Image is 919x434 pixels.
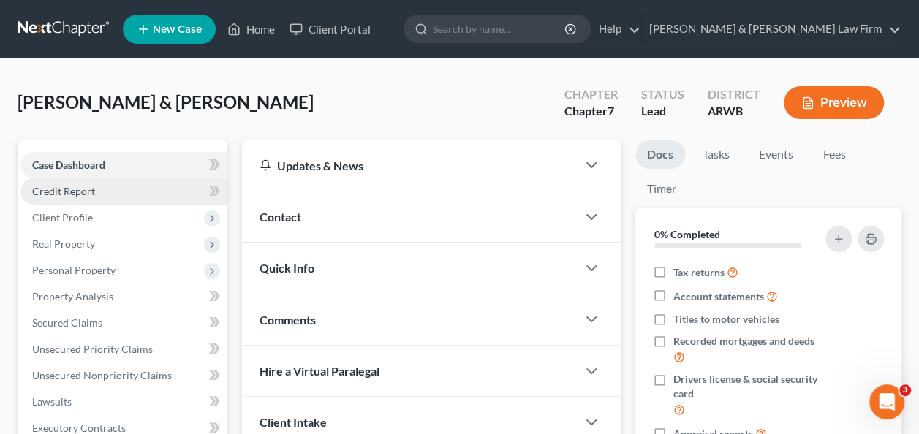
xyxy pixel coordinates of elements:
a: Help [591,16,640,42]
span: 7 [608,104,614,118]
span: Credit Report [32,185,95,197]
div: Updates & News [260,158,559,173]
span: Recorded mortgages and deeds [673,334,814,349]
span: Unsecured Nonpriority Claims [32,369,172,381]
span: Personal Property [32,264,116,276]
span: New Case [153,24,202,35]
span: Property Analysis [32,290,113,302]
a: Home [220,16,282,42]
a: Lawsuits [20,389,227,415]
a: Fees [811,140,858,169]
iframe: Intercom live chat [869,384,904,419]
span: Account statements [673,289,764,304]
a: Secured Claims [20,310,227,336]
span: [PERSON_NAME] & [PERSON_NAME] [18,91,314,113]
span: Unsecured Priority Claims [32,343,153,355]
a: Unsecured Nonpriority Claims [20,362,227,389]
div: Status [641,86,684,103]
a: Credit Report [20,178,227,205]
div: Lead [641,103,684,120]
span: Secured Claims [32,316,102,329]
a: Events [747,140,805,169]
span: Quick Info [260,261,314,275]
div: Chapter [564,86,618,103]
span: Titles to motor vehicles [673,312,779,327]
span: Lawsuits [32,395,72,408]
span: Executory Contracts [32,422,126,434]
div: District [708,86,760,103]
span: Client Intake [260,415,327,429]
a: [PERSON_NAME] & [PERSON_NAME] Law Firm [642,16,901,42]
a: Unsecured Priority Claims [20,336,227,362]
span: Comments [260,313,316,327]
a: Docs [635,140,685,169]
div: ARWB [708,103,760,120]
span: Client Profile [32,211,93,224]
a: Client Portal [282,16,377,42]
span: 3 [899,384,911,396]
strong: 0% Completed [654,228,720,240]
span: Drivers license & social security card [673,372,822,401]
a: Tasks [691,140,741,169]
a: Property Analysis [20,283,227,310]
span: Tax returns [673,265,725,280]
span: Case Dashboard [32,159,105,171]
span: Real Property [32,237,95,250]
input: Search by name... [433,15,567,42]
a: Timer [635,175,688,203]
span: Contact [260,210,301,224]
div: Chapter [564,103,618,120]
button: Preview [784,86,884,119]
span: Hire a Virtual Paralegal [260,364,379,378]
a: Case Dashboard [20,152,227,178]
